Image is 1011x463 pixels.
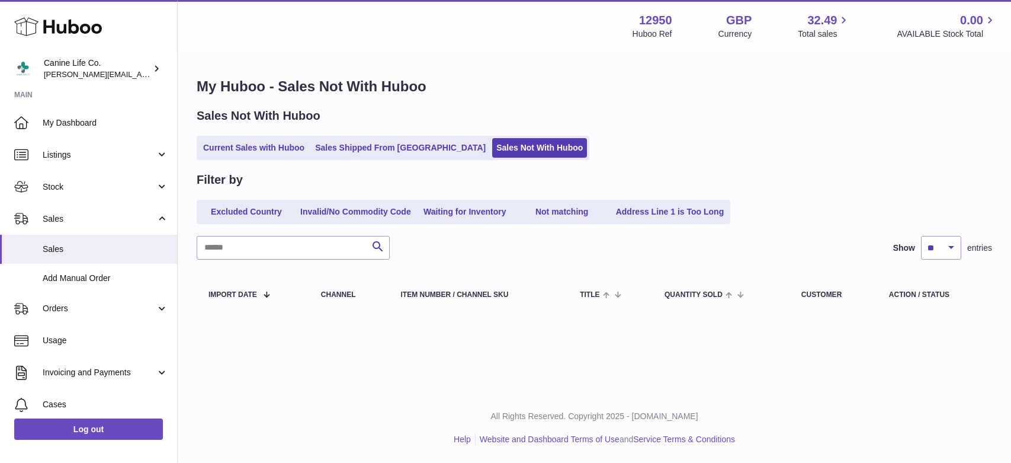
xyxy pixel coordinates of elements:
span: Quantity Sold [665,291,723,299]
a: 0.00 AVAILABLE Stock Total [897,12,997,40]
a: Sales Shipped From [GEOGRAPHIC_DATA] [311,138,490,158]
span: Add Manual Order [43,273,168,284]
p: All Rights Reserved. Copyright 2025 - [DOMAIN_NAME] [187,411,1002,422]
strong: GBP [726,12,752,28]
span: Total sales [798,28,850,40]
span: Orders [43,303,156,314]
span: Cases [43,399,168,410]
span: Invoicing and Payments [43,367,156,378]
div: Channel [321,291,377,299]
span: Import date [208,291,257,299]
a: Log out [14,419,163,440]
a: Excluded Country [199,202,294,222]
a: Current Sales with Huboo [199,138,309,158]
a: Address Line 1 is Too Long [612,202,728,222]
span: [PERSON_NAME][EMAIL_ADDRESS][DOMAIN_NAME] [44,69,237,79]
div: Canine Life Co. [44,58,150,80]
div: Huboo Ref [633,28,672,40]
h1: My Huboo - Sales Not With Huboo [197,77,992,96]
span: AVAILABLE Stock Total [897,28,997,40]
label: Show [893,242,915,254]
li: and [476,434,735,445]
span: Listings [43,149,156,161]
a: Service Terms & Conditions [633,435,735,444]
h2: Filter by [197,172,243,188]
span: Stock [43,181,156,193]
span: 32.49 [807,12,837,28]
span: Usage [43,335,168,346]
span: 0.00 [960,12,983,28]
div: Action / Status [889,291,980,299]
span: entries [967,242,992,254]
a: Website and Dashboard Terms of Use [480,435,620,444]
span: Title [580,291,599,299]
a: Sales Not With Huboo [492,138,587,158]
a: 32.49 Total sales [798,12,850,40]
span: My Dashboard [43,117,168,129]
div: Item Number / Channel SKU [401,291,557,299]
span: Sales [43,244,168,255]
a: Waiting for Inventory [418,202,512,222]
strong: 12950 [639,12,672,28]
div: Currency [718,28,752,40]
h2: Sales Not With Huboo [197,108,320,124]
span: Sales [43,213,156,225]
a: Not matching [515,202,609,222]
div: Customer [801,291,865,299]
a: Help [454,435,471,444]
img: kevin@clsgltd.co.uk [14,60,32,78]
a: Invalid/No Commodity Code [296,202,415,222]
